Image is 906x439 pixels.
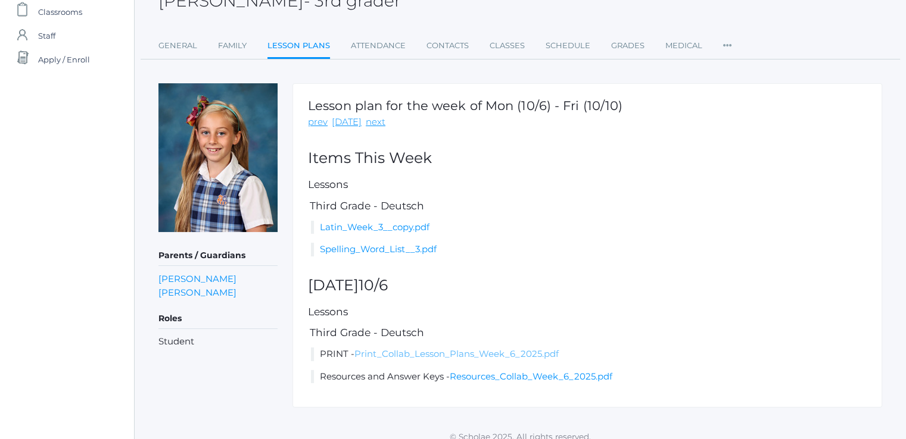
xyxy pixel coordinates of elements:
[267,34,330,59] a: Lesson Plans
[38,48,90,71] span: Apply / Enroll
[308,200,867,212] h5: Third Grade - Deutsch
[366,115,385,129] a: next
[158,83,278,232] img: Annette Noyes
[611,34,645,58] a: Grades
[351,34,406,58] a: Attendance
[320,243,437,255] a: Spelling_Word_List__3.pdf
[311,370,867,384] li: Resources and Answer Keys -
[308,150,867,167] h2: Items This Week
[308,179,867,190] h5: Lessons
[158,272,236,286] a: [PERSON_NAME]
[490,34,525,58] a: Classes
[308,327,867,338] h5: Third Grade - Deutsch
[332,115,362,129] a: [DATE]
[218,34,247,58] a: Family
[158,34,197,58] a: General
[426,34,469,58] a: Contacts
[546,34,590,58] a: Schedule
[158,309,278,329] h5: Roles
[158,286,236,299] a: [PERSON_NAME]
[665,34,702,58] a: Medical
[311,347,867,361] li: PRINT -
[308,277,867,294] h2: [DATE]
[38,24,55,48] span: Staff
[450,371,612,382] a: Resources_Collab_Week_6_2025.pdf
[359,276,388,294] span: 10/6
[158,246,278,266] h5: Parents / Guardians
[158,335,278,349] li: Student
[320,221,429,233] a: Latin_Week_3__copy.pdf
[354,348,559,359] a: Print_Collab_Lesson_Plans_Week_6_2025.pdf
[308,115,328,129] a: prev
[308,306,867,318] h5: Lessons
[308,99,622,112] h1: Lesson plan for the week of Mon (10/6) - Fri (10/10)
